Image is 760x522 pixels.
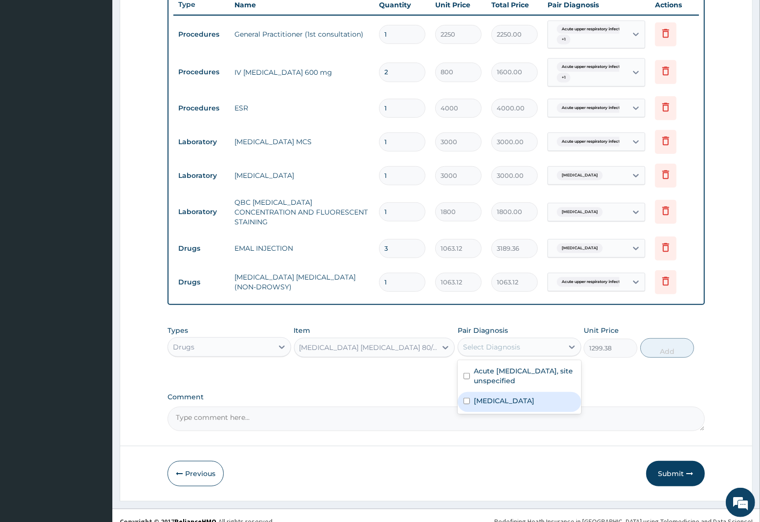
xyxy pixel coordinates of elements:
[168,326,188,335] label: Types
[463,342,520,352] div: Select Diagnosis
[173,133,230,151] td: Laboratory
[584,326,619,335] label: Unit Price
[557,62,628,72] span: Acute upper respiratory infect...
[168,393,705,401] label: Comment
[557,137,628,147] span: Acute upper respiratory infect...
[230,239,374,258] td: EMAL INJECTION
[51,55,164,67] div: Chat with us now
[230,166,374,185] td: [MEDICAL_DATA]
[5,267,186,301] textarea: Type your message and hit 'Enter'
[557,171,603,180] span: [MEDICAL_DATA]
[230,63,374,82] td: IV [MEDICAL_DATA] 600 mg
[557,73,570,83] span: + 1
[474,396,534,406] label: [MEDICAL_DATA]
[640,338,694,358] button: Add
[168,461,224,486] button: Previous
[557,277,628,287] span: Acute upper respiratory infect...
[557,243,603,253] span: [MEDICAL_DATA]
[294,326,311,335] label: Item
[173,342,194,352] div: Drugs
[557,103,628,113] span: Acute upper respiratory infect...
[173,167,230,185] td: Laboratory
[230,193,374,232] td: QBC [MEDICAL_DATA] CONCENTRATION AND FLUORESCENT STAINING
[230,24,374,44] td: General Practitioner (1st consultation)
[160,5,184,28] div: Minimize live chat window
[299,343,438,352] div: [MEDICAL_DATA] [MEDICAL_DATA] 80/480
[557,207,603,217] span: [MEDICAL_DATA]
[173,63,230,81] td: Procedures
[230,267,374,297] td: [MEDICAL_DATA] [MEDICAL_DATA](NON-DROWSY)
[557,24,628,34] span: Acute upper respiratory infect...
[57,123,135,222] span: We're online!
[230,132,374,152] td: [MEDICAL_DATA] MCS
[173,25,230,43] td: Procedures
[173,273,230,291] td: Drugs
[173,239,230,258] td: Drugs
[173,203,230,221] td: Laboratory
[173,99,230,117] td: Procedures
[557,35,570,44] span: + 1
[646,461,705,486] button: Submit
[474,366,575,386] label: Acute [MEDICAL_DATA], site unspecified
[458,326,508,335] label: Pair Diagnosis
[18,49,40,73] img: d_794563401_company_1708531726252_794563401
[230,98,374,118] td: ESR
